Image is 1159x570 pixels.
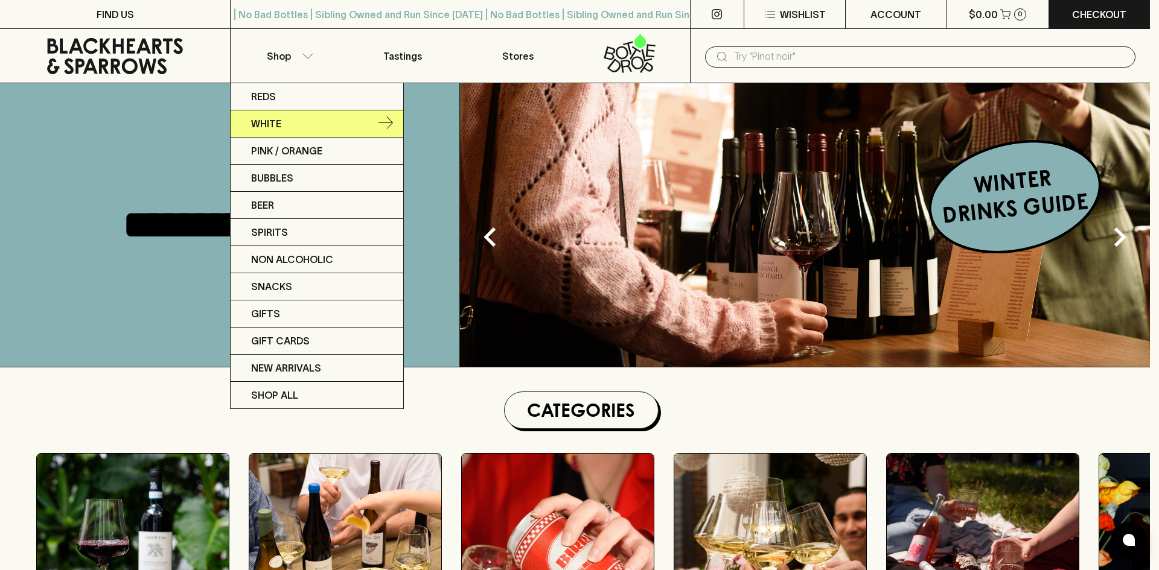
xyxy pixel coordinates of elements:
p: Pink / Orange [251,144,322,158]
a: Non Alcoholic [231,246,403,273]
a: Gift Cards [231,328,403,355]
p: Snacks [251,279,292,294]
p: Bubbles [251,171,293,185]
p: Spirits [251,225,288,239]
img: bubble-icon [1123,534,1135,546]
p: New Arrivals [251,361,321,375]
a: Gifts [231,300,403,328]
p: Reds [251,89,276,104]
p: Beer [251,198,274,212]
p: SHOP ALL [251,388,298,402]
p: Gifts [251,306,280,321]
a: White [231,110,403,138]
a: Pink / Orange [231,138,403,165]
a: SHOP ALL [231,382,403,408]
a: Reds [231,83,403,110]
p: White [251,116,281,131]
p: Non Alcoholic [251,252,333,267]
a: Bubbles [231,165,403,192]
a: Beer [231,192,403,219]
a: Snacks [231,273,403,300]
p: Gift Cards [251,334,310,348]
a: New Arrivals [231,355,403,382]
a: Spirits [231,219,403,246]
